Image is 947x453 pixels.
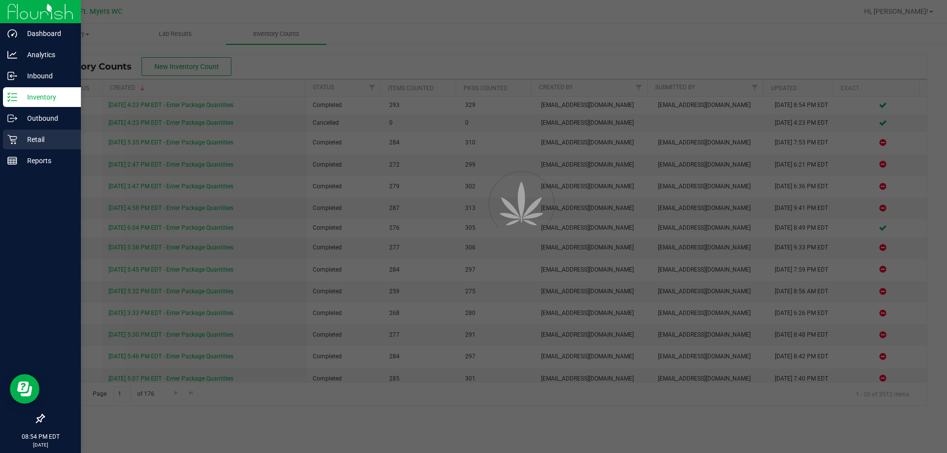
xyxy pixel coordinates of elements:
[7,92,17,102] inline-svg: Inventory
[7,135,17,144] inline-svg: Retail
[10,374,39,404] iframe: Resource center
[17,91,76,103] p: Inventory
[7,156,17,166] inline-svg: Reports
[17,70,76,82] p: Inbound
[17,155,76,167] p: Reports
[7,50,17,60] inline-svg: Analytics
[4,441,76,449] p: [DATE]
[7,71,17,81] inline-svg: Inbound
[17,49,76,61] p: Analytics
[4,432,76,441] p: 08:54 PM EDT
[7,113,17,123] inline-svg: Outbound
[17,134,76,145] p: Retail
[7,29,17,38] inline-svg: Dashboard
[17,28,76,39] p: Dashboard
[17,112,76,124] p: Outbound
